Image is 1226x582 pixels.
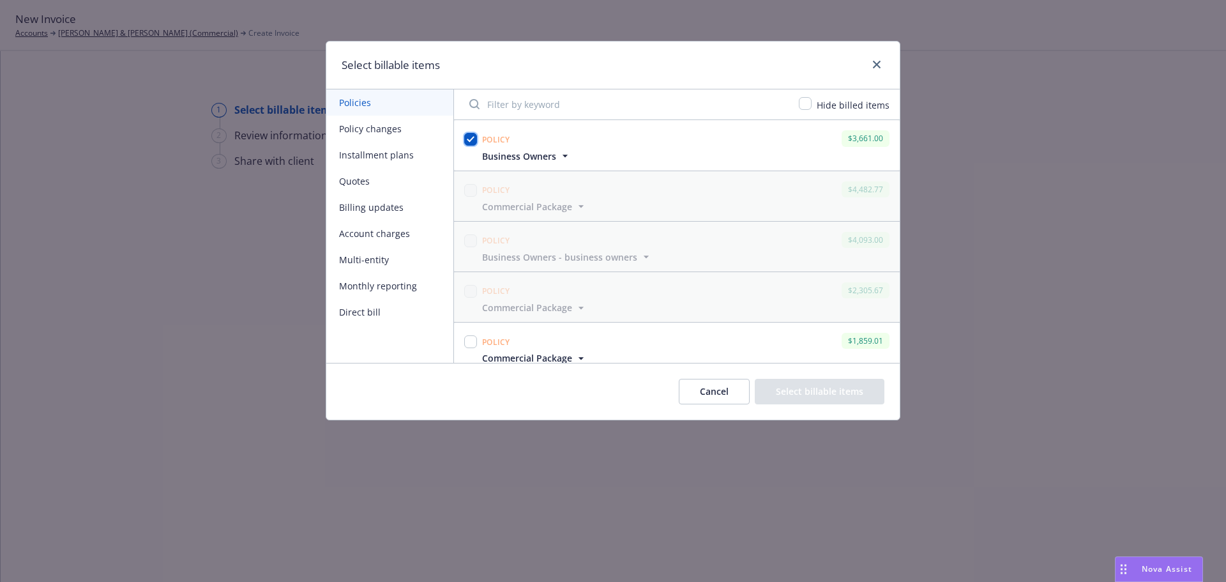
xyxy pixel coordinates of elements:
span: Policy$2,305.67Commercial Package [454,272,900,322]
div: $1,859.01 [842,333,889,349]
button: Business Owners [482,149,571,163]
span: Policy$4,093.00Business Owners - business owners [454,222,900,272]
span: Commercial Package [482,301,572,314]
button: Account charges [326,220,453,247]
span: Policy [482,134,510,145]
button: Cancel [679,379,750,404]
span: Commercial Package [482,200,572,213]
h1: Select billable items [342,57,440,73]
span: Policy [482,337,510,348]
button: Policy changes [326,116,453,142]
input: Filter by keyword [462,91,791,117]
button: Installment plans [326,142,453,168]
div: $4,093.00 [842,232,889,248]
button: Billing updates [326,194,453,220]
button: Quotes [326,168,453,194]
button: Policies [326,89,453,116]
div: $2,305.67 [842,282,889,298]
button: Nova Assist [1115,556,1203,582]
a: close [869,57,884,72]
button: Monthly reporting [326,273,453,299]
button: Multi-entity [326,247,453,273]
div: $3,661.00 [842,130,889,146]
button: Business Owners - business owners [482,250,653,264]
span: Business Owners [482,149,556,163]
button: Commercial Package [482,351,587,365]
span: Policy$4,482.77Commercial Package [454,171,900,221]
div: $4,482.77 [842,181,889,197]
button: Direct bill [326,299,453,325]
span: Business Owners - business owners [482,250,637,264]
span: Policy [482,185,510,195]
span: Nova Assist [1142,563,1192,574]
span: Commercial Package [482,351,572,365]
div: Drag to move [1116,557,1131,581]
button: Commercial Package [482,200,587,213]
span: Hide billed items [817,99,889,111]
span: Policy [482,235,510,246]
button: Commercial Package [482,301,587,314]
span: Policy [482,286,510,296]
